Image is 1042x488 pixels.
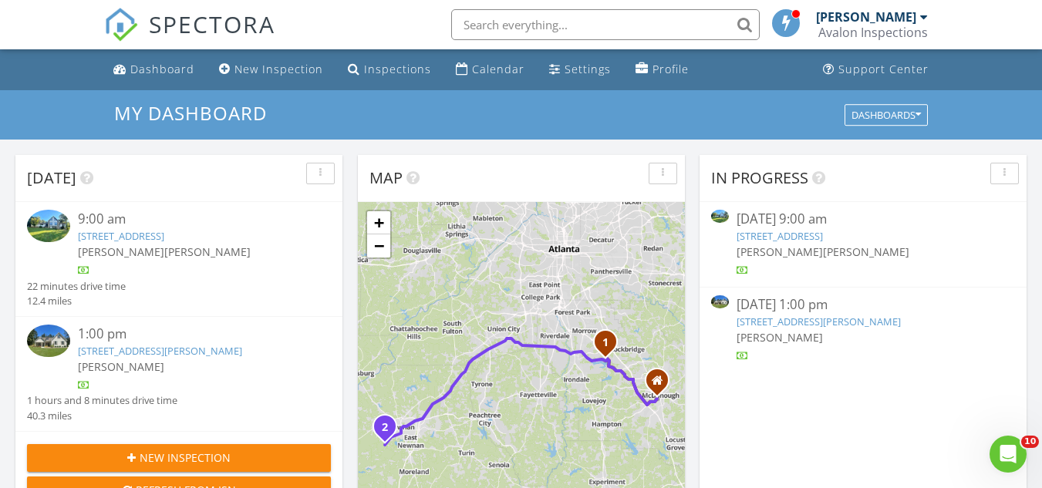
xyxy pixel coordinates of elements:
[817,56,935,84] a: Support Center
[104,21,275,53] a: SPECTORA
[450,56,531,84] a: Calendar
[78,244,164,259] span: [PERSON_NAME]
[851,109,921,120] div: Dashboards
[1021,436,1039,448] span: 10
[711,295,1015,364] a: [DATE] 1:00 pm [STREET_ADDRESS][PERSON_NAME] [PERSON_NAME]
[845,104,928,126] button: Dashboards
[114,100,267,126] span: My Dashboard
[737,210,990,229] div: [DATE] 9:00 am
[990,436,1027,473] iframe: Intercom live chat
[711,295,729,308] img: 9373435%2Fcover_photos%2FTVwptj1JmuIidwcT8Spx%2Fsmall.jpg
[737,295,990,315] div: [DATE] 1:00 pm
[737,229,823,243] a: [STREET_ADDRESS]
[653,62,689,76] div: Profile
[737,330,823,345] span: [PERSON_NAME]
[213,56,329,84] a: New Inspection
[816,9,916,25] div: [PERSON_NAME]
[78,210,306,229] div: 9:00 am
[472,62,524,76] div: Calendar
[107,56,201,84] a: Dashboard
[629,56,695,84] a: Profile
[27,210,331,308] a: 9:00 am [STREET_ADDRESS] [PERSON_NAME][PERSON_NAME] 22 minutes drive time 12.4 miles
[711,210,1015,278] a: [DATE] 9:00 am [STREET_ADDRESS] [PERSON_NAME][PERSON_NAME]
[149,8,275,40] span: SPECTORA
[369,167,403,188] span: Map
[364,62,431,76] div: Inspections
[737,315,901,328] a: [STREET_ADDRESS][PERSON_NAME]
[382,422,388,433] i: 2
[27,210,70,242] img: 9361476%2Fcover_photos%2FmDxJCrUoLvOyWqkhXHWt%2Fsmall.jpg
[367,211,390,234] a: Zoom in
[78,325,306,344] div: 1:00 pm
[27,167,76,188] span: [DATE]
[711,167,808,188] span: In Progress
[140,449,231,466] span: New Inspection
[838,62,929,76] div: Support Center
[78,359,164,374] span: [PERSON_NAME]
[543,56,617,84] a: Settings
[78,229,164,243] a: [STREET_ADDRESS]
[27,444,331,472] button: New Inspection
[130,62,194,76] div: Dashboard
[657,380,666,389] div: 234 Hampton Street, McDonough GA 30253
[27,325,70,357] img: 9373435%2Fcover_photos%2FTVwptj1JmuIidwcT8Spx%2Fsmall.jpg
[367,234,390,257] a: Zoom out
[78,344,242,358] a: [STREET_ADDRESS][PERSON_NAME]
[27,409,177,423] div: 40.3 miles
[711,210,729,223] img: 9361476%2Fcover_photos%2FmDxJCrUoLvOyWqkhXHWt%2Fsmall.jpg
[104,8,138,42] img: The Best Home Inspection Software - Spectora
[451,9,760,40] input: Search everything...
[164,244,251,259] span: [PERSON_NAME]
[234,62,323,76] div: New Inspection
[27,325,331,423] a: 1:00 pm [STREET_ADDRESS][PERSON_NAME] [PERSON_NAME] 1 hours and 8 minutes drive time 40.3 miles
[605,342,615,351] div: 3222 Bay View Dr, Jonesboro, GA 30236
[27,393,177,408] div: 1 hours and 8 minutes drive time
[823,244,909,259] span: [PERSON_NAME]
[27,294,126,308] div: 12.4 miles
[565,62,611,76] div: Settings
[342,56,437,84] a: Inspections
[818,25,928,40] div: Avalon Inspections
[737,244,823,259] span: [PERSON_NAME]
[602,338,609,348] i: 1
[27,279,126,294] div: 22 minutes drive time
[385,426,394,436] div: 9 Midland Dr, Newnan, GA 30263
